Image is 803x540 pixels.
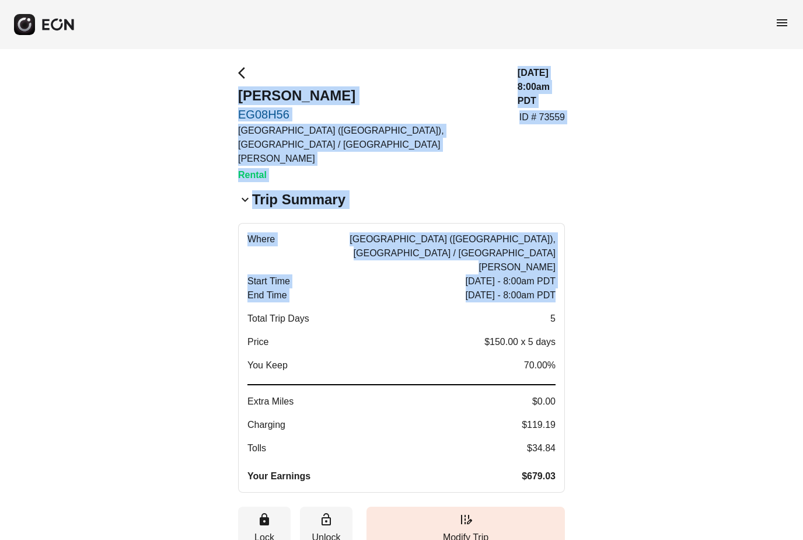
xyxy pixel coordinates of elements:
p: $150.00 x 5 days [484,335,556,349]
span: [DATE] - 8:00am PDT [466,288,556,302]
span: Total Trip Days [247,312,309,326]
span: 70.00% [524,358,556,372]
span: 5 [550,312,556,326]
p: [GEOGRAPHIC_DATA] ([GEOGRAPHIC_DATA]), [GEOGRAPHIC_DATA] / [GEOGRAPHIC_DATA][PERSON_NAME] [238,124,504,166]
span: $34.84 [527,441,556,455]
span: lock_open [319,513,333,527]
span: [DATE] - 8:00am PDT [466,274,556,288]
span: [GEOGRAPHIC_DATA] ([GEOGRAPHIC_DATA]), [GEOGRAPHIC_DATA] / [GEOGRAPHIC_DATA][PERSON_NAME] [284,232,556,274]
span: $679.03 [522,469,556,483]
h2: [PERSON_NAME] [238,86,504,105]
span: edit_road [459,513,473,527]
span: Start Time [247,274,290,288]
span: Your Earnings [247,469,310,483]
h3: Rental [238,168,504,182]
button: Where[GEOGRAPHIC_DATA] ([GEOGRAPHIC_DATA]), [GEOGRAPHIC_DATA] / [GEOGRAPHIC_DATA][PERSON_NAME]Sta... [238,223,565,493]
span: End Time [247,288,287,302]
h2: Trip Summary [252,190,345,209]
span: $119.19 [522,418,556,432]
span: Extra Miles [247,395,294,409]
span: keyboard_arrow_down [238,193,252,207]
span: arrow_back_ios [238,66,252,80]
span: $0.00 [532,395,556,409]
span: You Keep [247,358,288,372]
span: menu [775,16,789,30]
p: Price [247,335,268,349]
span: Charging [247,418,285,432]
span: Where [247,232,275,246]
span: lock [257,513,271,527]
h3: [DATE] 8:00am PDT [518,66,565,108]
a: EG08H56 [238,107,504,121]
span: Tolls [247,441,266,455]
p: ID # 73559 [519,110,565,124]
